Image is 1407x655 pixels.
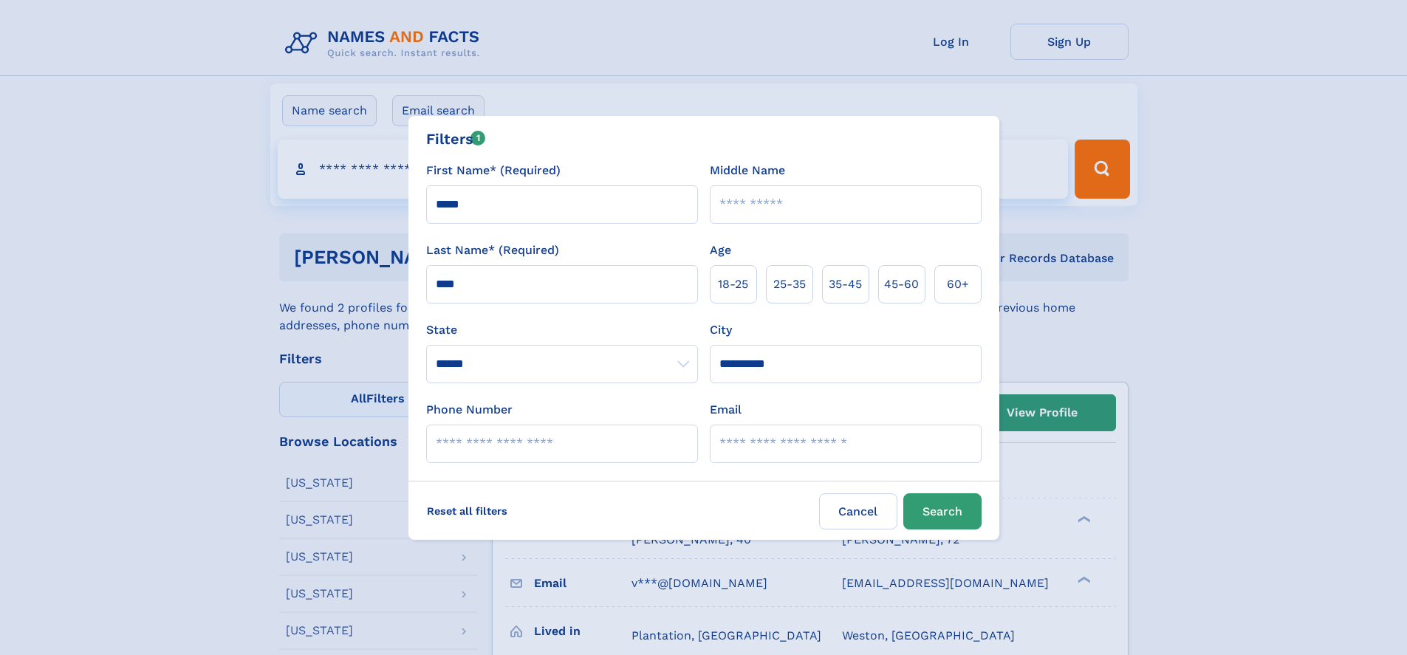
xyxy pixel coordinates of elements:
label: Phone Number [426,401,513,419]
span: 18‑25 [718,275,748,293]
label: Reset all filters [417,493,517,529]
label: City [710,321,732,339]
label: Middle Name [710,162,785,179]
label: Age [710,241,731,259]
span: 25‑35 [773,275,806,293]
label: Email [710,401,742,419]
label: Last Name* (Required) [426,241,559,259]
span: 60+ [947,275,969,293]
label: State [426,321,698,339]
div: Filters [426,128,486,150]
button: Search [903,493,982,529]
span: 35‑45 [829,275,862,293]
span: 45‑60 [884,275,919,293]
label: Cancel [819,493,897,529]
label: First Name* (Required) [426,162,561,179]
